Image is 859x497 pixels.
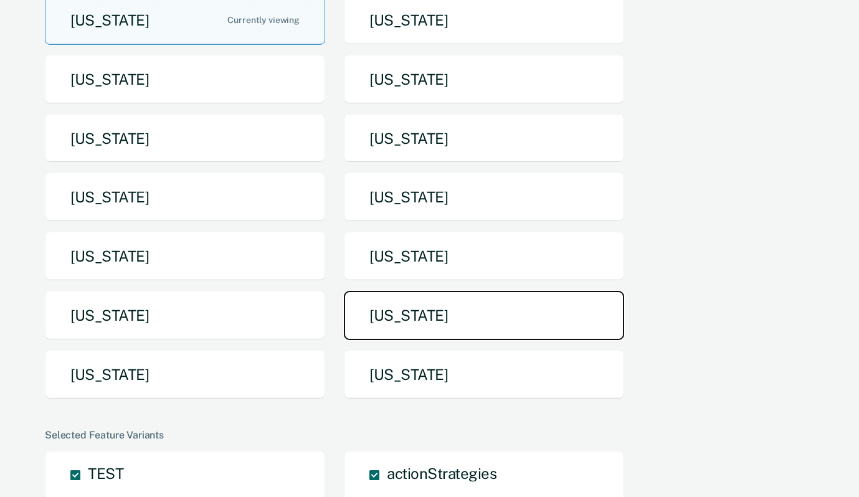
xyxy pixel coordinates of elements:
[344,173,624,222] button: [US_STATE]
[344,232,624,281] button: [US_STATE]
[88,465,123,482] span: TEST
[344,291,624,340] button: [US_STATE]
[45,232,325,281] button: [US_STATE]
[344,114,624,163] button: [US_STATE]
[45,350,325,399] button: [US_STATE]
[45,291,325,340] button: [US_STATE]
[45,173,325,222] button: [US_STATE]
[344,350,624,399] button: [US_STATE]
[45,55,325,104] button: [US_STATE]
[45,114,325,163] button: [US_STATE]
[344,55,624,104] button: [US_STATE]
[387,465,496,482] span: actionStrategies
[45,429,809,441] div: Selected Feature Variants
